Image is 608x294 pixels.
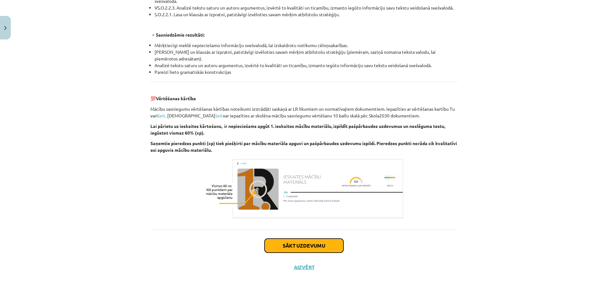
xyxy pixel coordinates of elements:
[150,140,457,153] b: Saņemtie pieredzes punkti (xp) tiek piešķirti par mācību materiāla apguvi un pašpārbaudes uzdevum...
[155,11,458,18] li: S.O.2.2.1. Lasa un klausās ar izpratni, patstāvīgi izvēloties savam mērķim atbilstošu stratēģiju.
[158,113,165,118] a: šeit
[150,106,458,119] p: Mācību sasniegumu vērtēšanas kārtības noteikumi izstrādāti saskaņā ar LR likumiem un normatīvajie...
[292,264,316,270] button: Aizvērt
[150,31,458,38] p: 🔹
[150,123,445,136] b: Lai pārietu uz ieskaites kārtošanu, ir nepieciešams apgūt 1. ieskaites mācību materiālu, izpildīt...
[156,95,196,101] b: Vērtēšanas kārtība
[156,32,204,38] strong: Sasniedzāmie rezultāti:
[155,4,458,11] li: VS.O.2.2.3. Analizē tekstu saturu un autoru argumentus, izvērtē to kvalitāti un ticamību, izmanto...
[4,26,7,30] img: icon-close-lesson-0947bae3869378f0d4975bcd49f059093ad1ed9edebbc8119c70593378902aed.svg
[155,69,458,75] li: Pareizi lieto gramatiskās konstrukcijas
[215,113,223,118] a: šeit
[150,88,458,102] p: 💯
[155,42,458,49] li: Mērķtiecīgi meklē nepieciešamo informāciju svešvalodā, lai izskaidrotu notikumu cēloņsakarības.
[265,239,343,253] button: Sākt uzdevumu
[155,62,458,69] li: Analizē tekstu saturu un autoru argumentus, izvērtē to kvalitāti un ticamību, izmanto iegūto info...
[155,49,458,62] li: [PERSON_NAME] un klausās ar izpratni, patstāvīgi izvēloties savam mērķim atbilstošu stratēģiju (p...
